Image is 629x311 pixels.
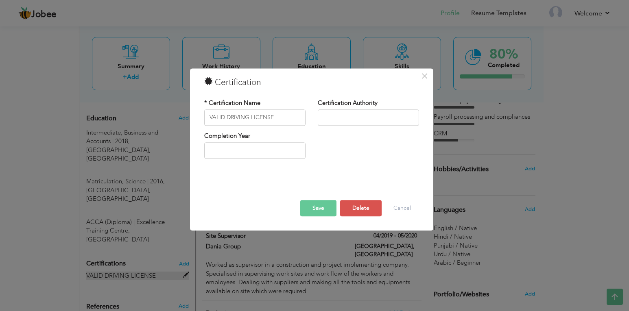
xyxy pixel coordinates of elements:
[300,200,336,216] button: Save
[421,69,428,83] span: ×
[204,132,250,140] label: Completion Year
[385,200,419,216] button: Cancel
[418,70,431,83] button: Close
[204,76,419,89] h3: Certification
[318,99,378,107] label: Certification Authority
[204,99,260,107] label: * Certification Name
[340,200,382,216] button: Delete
